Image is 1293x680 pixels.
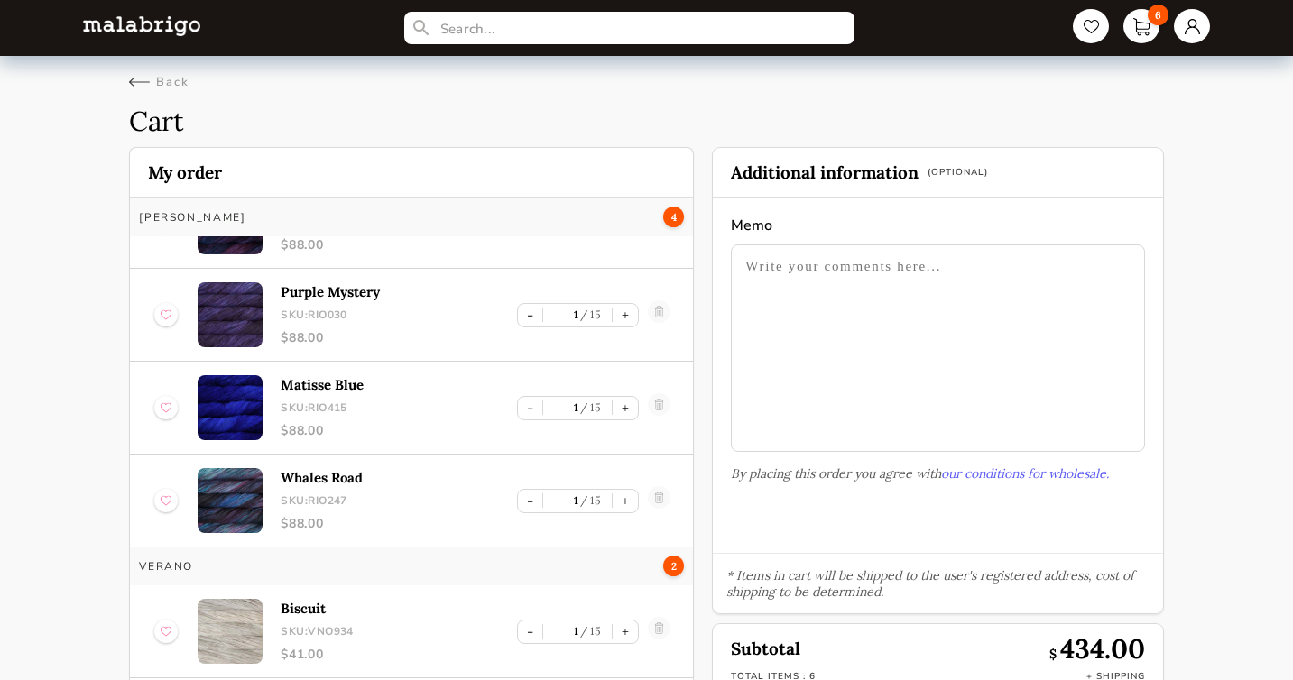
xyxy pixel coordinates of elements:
[731,638,800,659] strong: Subtotal
[281,422,517,439] p: $ 88.00
[281,493,517,508] p: SKU: RIO247
[281,515,517,532] p: $ 88.00
[130,148,693,198] h2: My order
[281,308,517,322] p: SKU: RIO030
[613,304,638,326] button: +
[281,400,517,415] p: SKU: RIO415
[139,559,193,574] h3: Verano
[518,304,542,326] button: -
[198,282,263,347] img: 0.jpg
[139,210,245,225] h3: [PERSON_NAME]
[281,236,517,253] p: $ 88.00
[578,400,602,414] label: 15
[83,16,200,35] img: L5WsItTXhTFtyxb3tkNoXNspfcfOAAWlbXYcuBTUg0FA22wzaAJ6kXiYLTb6coiuTfQf1mE2HwVko7IAAAAASUVORK5CYII=
[281,376,517,393] p: Matisse Blue
[281,283,517,300] p: Purple Mystery
[1148,5,1168,25] span: 6
[129,74,189,90] div: Back
[613,620,638,643] button: +
[518,490,542,512] button: -
[518,397,542,419] button: -
[941,465,1109,482] a: our conditions for wholesale.
[713,553,1162,613] p: * Items in cart will be shipped to the user's registered address, cost of shipping to be determined.
[613,490,638,512] button: +
[578,308,602,321] label: 15
[663,207,684,227] span: 4
[713,148,1162,198] h2: Additional information
[1123,9,1159,43] a: 6
[198,468,263,533] img: 0.jpg
[578,624,602,638] label: 15
[731,465,1144,482] p: By placing this order you agree with
[198,375,263,440] img: 0.jpg
[281,329,517,346] p: $ 88.00
[281,624,517,639] p: SKU: VNO934
[281,646,517,663] p: $ 41.00
[928,166,988,179] label: (Optional)
[281,469,517,486] p: Whales Road
[613,397,638,419] button: +
[518,620,542,643] button: -
[198,599,263,664] img: 0.jpg
[129,104,1163,138] h1: Cart
[404,12,855,44] input: Search...
[731,216,1144,235] label: Memo
[1049,631,1145,666] p: 434.00
[281,600,517,617] p: Biscuit
[663,556,684,576] span: 2
[578,493,602,507] label: 15
[1049,646,1060,662] span: $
